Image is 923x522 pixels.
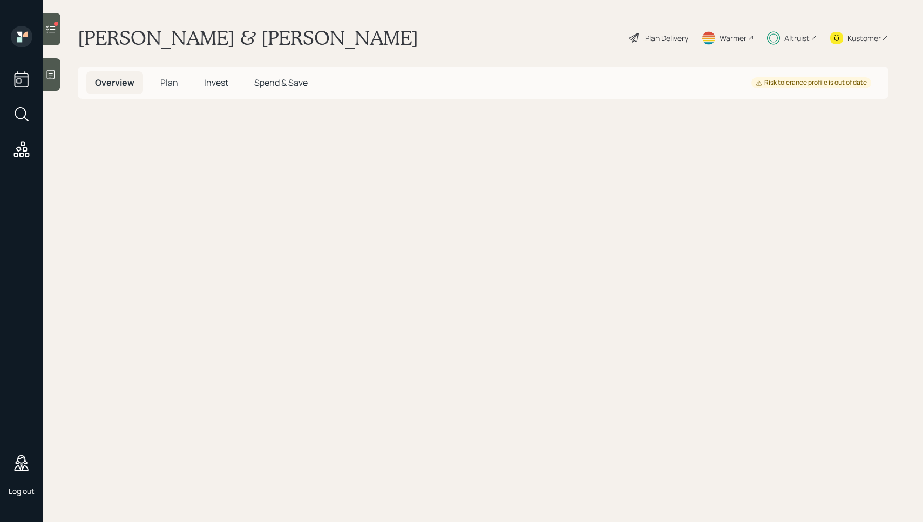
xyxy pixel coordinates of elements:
[9,486,35,496] div: Log out
[78,26,418,50] h1: [PERSON_NAME] & [PERSON_NAME]
[720,32,746,44] div: Warmer
[756,78,867,87] div: Risk tolerance profile is out of date
[645,32,688,44] div: Plan Delivery
[784,32,810,44] div: Altruist
[204,77,228,88] span: Invest
[847,32,881,44] div: Kustomer
[95,77,134,88] span: Overview
[254,77,308,88] span: Spend & Save
[160,77,178,88] span: Plan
